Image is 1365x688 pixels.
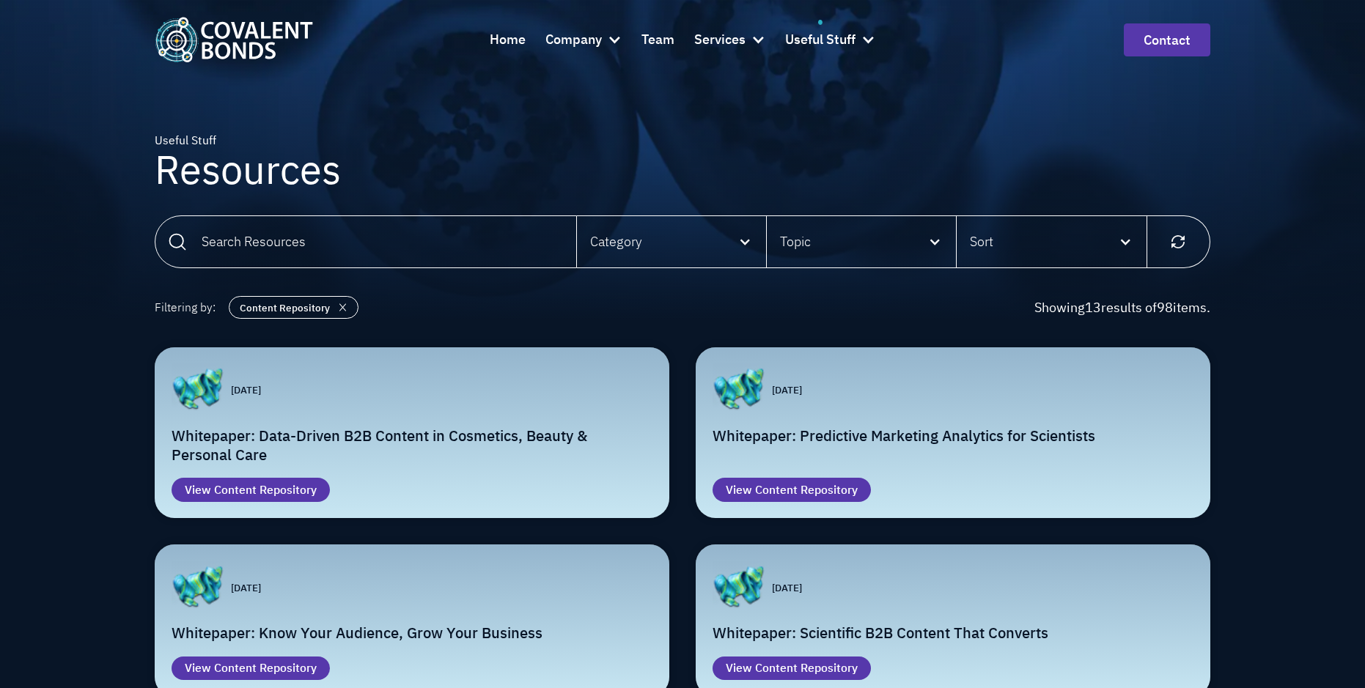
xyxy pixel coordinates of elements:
[1085,299,1101,316] span: 13
[780,232,811,251] div: Topic
[767,216,956,267] div: Topic
[785,29,856,51] div: Useful Stuff
[577,216,766,267] div: Category
[172,624,653,643] h2: Whitepaper: Know Your Audience, Grow Your Business
[214,659,317,677] div: Content Repository
[772,580,802,595] p: [DATE]
[726,659,752,677] div: View
[694,29,746,51] div: Services
[155,347,669,519] a: [DATE]Whitepaper: Data-Driven B2B Content in Cosmetics, Beauty & Personal CareViewContent Repository
[231,580,261,595] p: [DATE]
[490,29,526,51] div: Home
[713,426,1194,445] h2: Whitepaper: Predictive Marketing Analytics for Scientists
[214,481,317,499] div: Content Repository
[785,20,875,59] div: Useful Stuff
[957,216,1146,267] div: Sort
[726,481,752,499] div: View
[755,659,858,677] div: Content Repository
[172,426,653,465] h2: Whitepaper: Data-Driven B2B Content in Cosmetics, Beauty & Personal Care
[240,300,330,315] div: Content Repository
[185,659,211,677] div: View
[545,20,622,59] div: Company
[970,232,993,251] div: Sort
[155,132,341,149] div: Useful Stuff
[334,297,351,318] img: close icon
[694,20,765,59] div: Services
[1292,618,1365,688] iframe: Chat Widget
[185,481,211,499] div: View
[155,17,313,62] img: Covalent Bonds White / Teal Logo
[155,149,341,189] h1: Resources
[641,29,674,51] div: Team
[755,481,858,499] div: Content Repository
[641,20,674,59] a: Team
[490,20,526,59] a: Home
[1157,299,1173,316] span: 98
[155,17,313,62] a: home
[155,215,577,268] input: Search Resources
[231,382,261,397] p: [DATE]
[155,295,216,321] div: Filtering by:
[772,382,802,397] p: [DATE]
[696,347,1210,519] a: [DATE]Whitepaper: Predictive Marketing Analytics for ScientistsViewContent Repository
[1124,23,1210,56] a: contact
[590,232,642,251] div: Category
[713,624,1194,643] h2: Whitepaper: Scientific B2B Content That Converts
[1034,297,1210,317] div: Showing results of items.
[545,29,602,51] div: Company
